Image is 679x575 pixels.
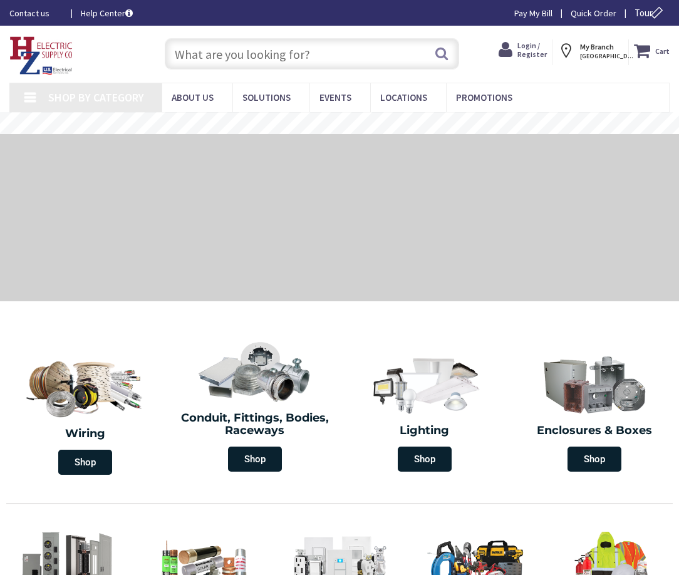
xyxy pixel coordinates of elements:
h2: Conduit, Fittings, Bodies, Raceways [179,412,330,437]
a: Cart [634,39,670,62]
input: What are you looking for? [165,38,459,70]
h2: Enclosures & Boxes [519,425,670,437]
a: Pay My Bill [514,7,552,19]
span: Solutions [242,91,291,103]
a: Help Center [81,7,133,19]
a: Lighting Shop [343,348,506,478]
a: Enclosures & Boxes Shop [512,348,676,478]
div: My Branch [GEOGRAPHIC_DATA], [GEOGRAPHIC_DATA] [557,39,623,62]
a: Conduit, Fittings, Bodies, Raceways Shop [173,336,336,478]
span: Shop [58,450,112,475]
span: Events [319,91,351,103]
strong: My Branch [580,42,614,51]
h2: Wiring [6,428,163,440]
img: HZ Electric Supply [9,36,73,75]
a: Quick Order [571,7,616,19]
span: Locations [380,91,427,103]
span: [GEOGRAPHIC_DATA], [GEOGRAPHIC_DATA] [580,52,633,60]
span: About Us [172,91,214,103]
h2: Lighting [349,425,500,437]
a: Contact us [9,7,61,19]
a: Login / Register [499,39,547,61]
span: Shop [228,447,282,472]
span: Promotions [456,91,512,103]
strong: Cart [655,39,670,62]
span: Shop [398,447,452,472]
span: Tour [635,7,666,19]
span: Login / Register [517,41,547,59]
span: Shop [568,447,621,472]
span: Shop By Category [48,90,144,105]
